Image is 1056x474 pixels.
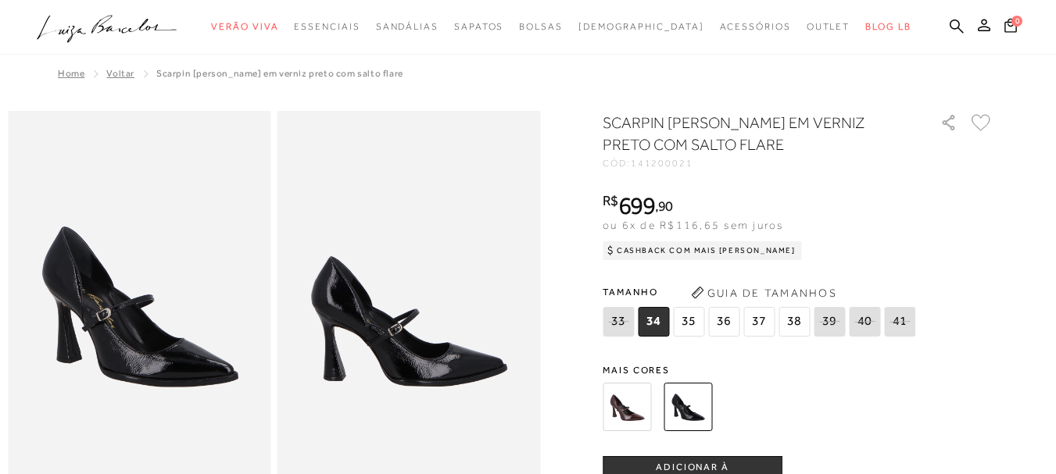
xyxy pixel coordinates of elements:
[814,307,845,337] span: 39
[211,12,278,41] a: noSubCategoriesText
[618,191,655,219] span: 699
[743,307,775,337] span: 37
[655,199,673,213] i: ,
[720,12,791,41] a: noSubCategoriesText
[865,21,911,32] span: BLOG LB
[58,68,84,79] a: Home
[807,21,850,32] span: Outlet
[807,12,850,41] a: noSubCategoriesText
[849,307,880,337] span: 40
[603,241,802,260] div: Cashback com Mais [PERSON_NAME]
[686,280,842,305] button: Guia de Tamanhos
[156,68,403,79] span: SCARPIN [PERSON_NAME] EM VERNIZ PRETO COM SALTO FLARE
[673,307,704,337] span: 35
[603,365,993,375] span: Mais cores
[638,307,669,337] span: 34
[519,21,563,32] span: Bolsas
[106,68,134,79] a: Voltar
[603,280,919,304] span: Tamanho
[603,383,651,431] img: SCARPIN MARY JANE EM VERNIZ CAFÉ COM SALTO FLARE
[658,198,673,214] span: 90
[578,21,704,32] span: [DEMOGRAPHIC_DATA]
[294,12,360,41] a: noSubCategoriesText
[603,307,634,337] span: 33
[211,21,278,32] span: Verão Viva
[884,307,915,337] span: 41
[603,219,783,231] span: ou 6x de R$116,65 sem juros
[603,112,896,155] h1: SCARPIN [PERSON_NAME] EM VERNIZ PRETO COM SALTO FLARE
[631,158,693,169] span: 141200021
[376,12,439,41] a: noSubCategoriesText
[779,307,810,337] span: 38
[454,21,503,32] span: Sapatos
[454,12,503,41] a: noSubCategoriesText
[603,159,915,168] div: CÓD:
[664,383,712,431] img: SCARPIN MARY JANE EM VERNIZ PRETO COM SALTO FLARE
[865,12,911,41] a: BLOG LB
[1000,17,1022,38] button: 0
[519,12,563,41] a: noSubCategoriesText
[376,21,439,32] span: Sandálias
[578,12,704,41] a: noSubCategoriesText
[1011,16,1022,27] span: 0
[294,21,360,32] span: Essenciais
[720,21,791,32] span: Acessórios
[603,194,618,208] i: R$
[708,307,739,337] span: 36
